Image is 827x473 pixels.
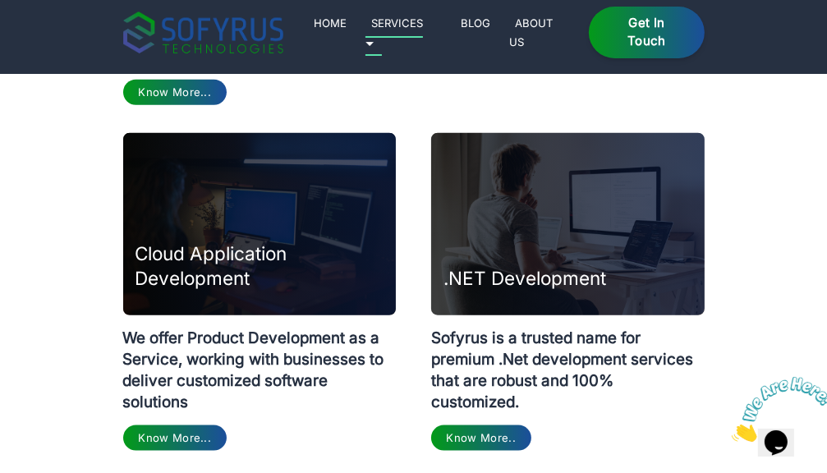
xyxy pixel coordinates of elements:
[365,13,424,56] a: Services 🞃
[431,425,531,451] a: Know More..
[123,315,397,414] p: We offer Product Development as a Service, working with businesses to deliver customized software...
[509,13,554,51] a: About Us
[455,13,497,33] a: Blog
[725,370,827,448] iframe: chat widget
[123,11,283,53] img: sofyrus
[123,425,227,451] a: Know More...
[7,7,108,71] img: Chat attention grabber
[308,13,353,33] a: Home
[443,266,606,291] h3: .NET Development
[123,80,227,105] a: Know More...
[136,241,397,291] h3: Cloud Application Development
[431,315,705,414] p: Sofyrus is a trusted name for premium .Net development services that are robust and 100% customized.
[589,7,704,59] a: Get in Touch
